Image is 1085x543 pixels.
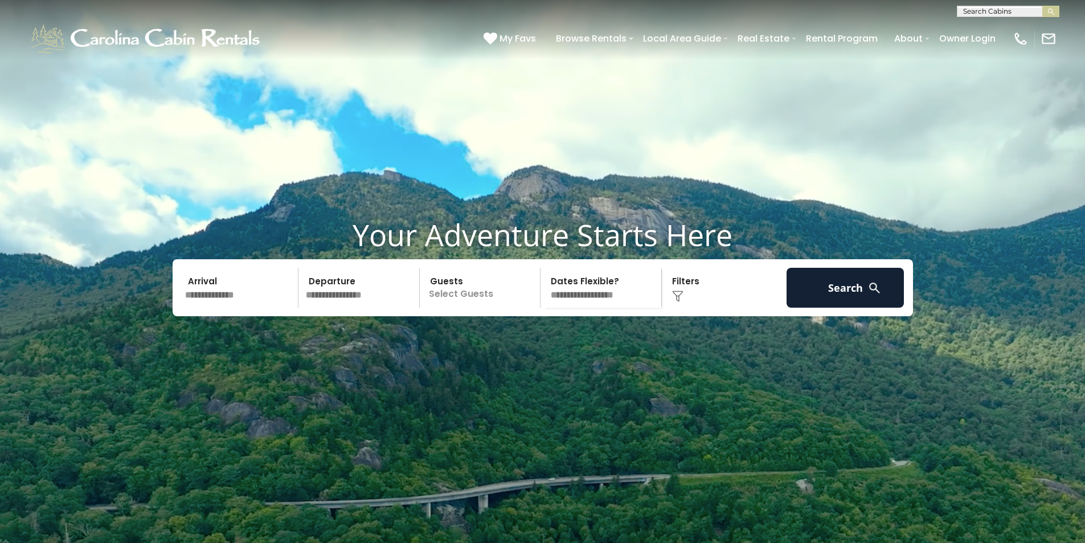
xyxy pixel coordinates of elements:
[1041,31,1057,47] img: mail-regular-white.png
[9,217,1076,252] h1: Your Adventure Starts Here
[484,31,539,46] a: My Favs
[732,28,795,48] a: Real Estate
[867,281,882,295] img: search-regular-white.png
[423,268,541,308] p: Select Guests
[499,31,536,46] span: My Favs
[933,28,1001,48] a: Owner Login
[787,268,904,308] button: Search
[28,22,265,56] img: White-1-1-2.png
[1013,31,1029,47] img: phone-regular-white.png
[800,28,883,48] a: Rental Program
[889,28,928,48] a: About
[550,28,632,48] a: Browse Rentals
[672,291,683,302] img: filter--v1.png
[637,28,727,48] a: Local Area Guide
